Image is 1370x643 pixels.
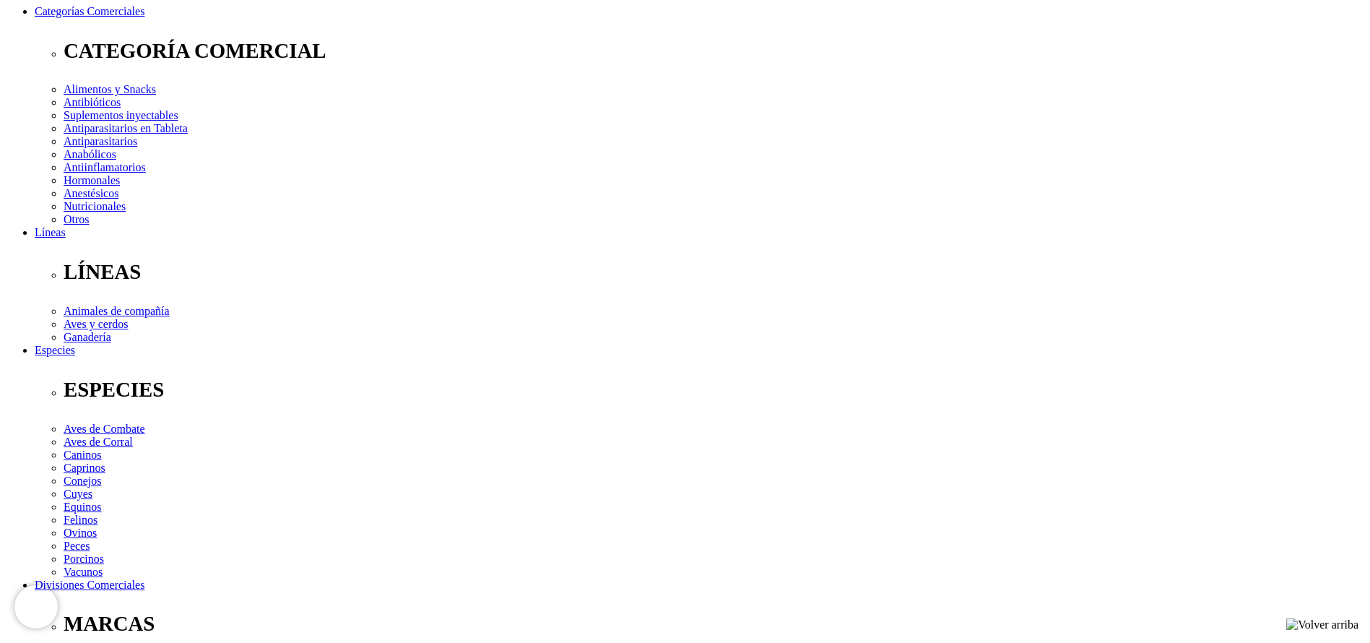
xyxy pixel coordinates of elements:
p: CATEGORÍA COMERCIAL [64,39,1364,63]
a: Vacunos [64,566,103,578]
a: Otros [64,213,90,225]
a: Antiparasitarios en Tableta [64,122,188,134]
a: Equinos [64,501,101,513]
a: Antiparasitarios [64,135,137,147]
a: Antibióticos [64,96,121,108]
a: Especies [35,344,75,356]
a: Conejos [64,475,101,487]
a: Anabólicos [64,148,116,160]
a: Caninos [64,449,101,461]
p: ESPECIES [64,378,1364,402]
a: Cuyes [64,488,92,500]
a: Caprinos [64,462,105,474]
a: Ovinos [64,527,97,539]
a: Anestésicos [64,187,118,199]
a: Divisiones Comerciales [35,579,144,591]
a: Aves y cerdos [64,318,128,330]
a: Peces [64,540,90,552]
a: Antiinflamatorios [64,161,146,173]
a: Ganadería [64,331,111,343]
p: LÍNEAS [64,260,1364,284]
iframe: Brevo live chat [14,585,58,629]
a: Animales de compañía [64,305,170,317]
a: Nutricionales [64,200,126,212]
a: Categorías Comerciales [35,5,144,17]
a: Felinos [64,514,97,526]
a: Porcinos [64,553,104,565]
a: Aves de Combate [64,423,145,435]
p: MARCAS [64,612,1364,636]
a: Suplementos inyectables [64,109,178,121]
img: Volver arriba [1286,618,1358,631]
a: Líneas [35,226,66,238]
a: Hormonales [64,174,120,186]
a: Aves de Corral [64,436,133,448]
a: Alimentos y Snacks [64,83,156,95]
